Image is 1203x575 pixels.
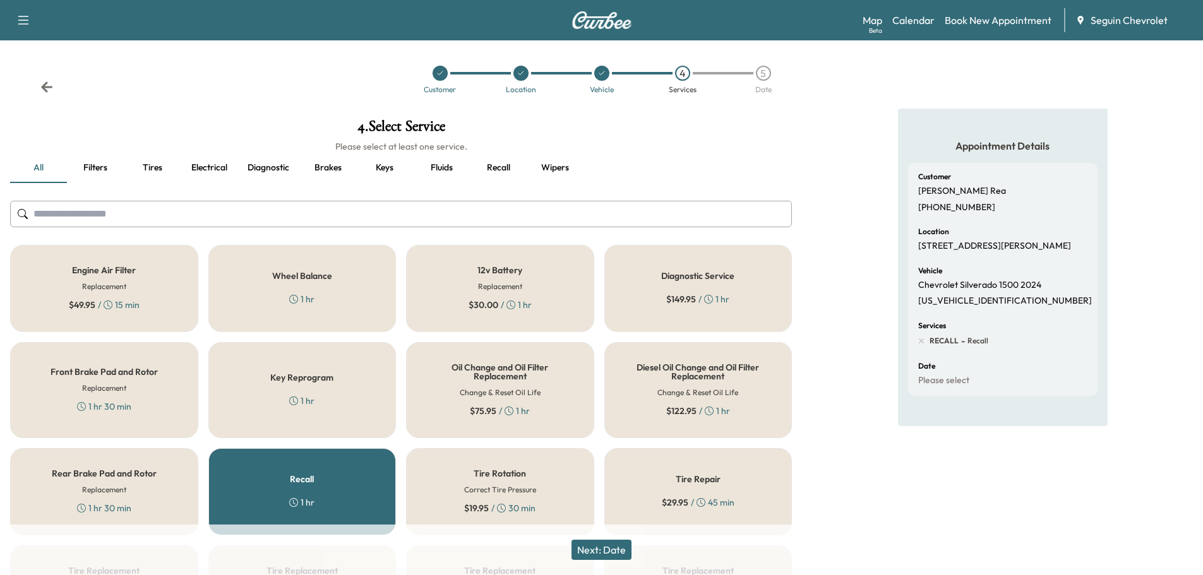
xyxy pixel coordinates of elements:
[892,13,935,28] a: Calendar
[299,153,356,183] button: Brakes
[77,400,131,413] div: 1 hr 30 min
[289,394,314,407] div: 1 hr
[289,496,314,509] div: 1 hr
[669,86,697,93] div: Services
[270,373,333,382] h5: Key Reprogram
[666,293,729,305] div: / 1 hr
[67,153,124,183] button: Filters
[869,26,882,35] div: Beta
[918,322,946,329] h6: Services
[413,153,470,183] button: Fluids
[1091,13,1168,28] span: Seguin Chevrolet
[918,186,1006,197] p: [PERSON_NAME] Rea
[356,153,413,183] button: Keys
[675,66,690,81] div: 4
[918,362,935,370] h6: Date
[272,271,332,280] h5: Wheel Balance
[918,202,995,213] p: [PHONE_NUMBER]
[237,153,299,183] button: Diagnostic
[478,281,522,292] h6: Replacement
[77,502,131,514] div: 1 hr 30 min
[918,240,1071,252] p: [STREET_ADDRESS][PERSON_NAME]
[657,387,738,398] h6: Change & Reset Oil Life
[469,299,532,311] div: / 1 hr
[470,153,527,183] button: Recall
[945,13,1051,28] a: Book New Appointment
[918,228,949,235] h6: Location
[930,336,959,346] span: RECALL
[474,469,526,478] h5: Tire Rotation
[470,405,496,417] span: $ 75.95
[590,86,614,93] div: Vehicle
[427,363,573,381] h5: Oil Change and Oil Filter Replacement
[965,336,988,346] span: Recall
[40,81,53,93] div: Back
[69,299,140,311] div: / 15 min
[424,86,456,93] div: Customer
[10,153,792,183] div: basic tabs example
[625,363,772,381] h5: Diesel Oil Change and Oil Filter Replacement
[666,293,696,305] span: $ 149.95
[755,86,772,93] div: Date
[918,295,1092,307] p: [US_VEHICLE_IDENTIFICATION_NUMBER]
[124,153,181,183] button: Tires
[676,475,721,483] h5: Tire Repair
[666,405,697,417] span: $ 122.95
[52,469,157,478] h5: Rear Brake Pad and Rotor
[908,139,1098,153] h5: Appointment Details
[51,367,158,376] h5: Front Brake Pad and Rotor
[662,496,734,509] div: / 45 min
[464,484,536,495] h6: Correct Tire Pressure
[82,281,126,292] h6: Replacement
[863,13,882,28] a: MapBeta
[666,405,730,417] div: / 1 hr
[82,484,126,495] h6: Replacement
[82,382,126,394] h6: Replacement
[918,267,942,275] h6: Vehicle
[10,153,67,183] button: all
[572,11,632,29] img: Curbee Logo
[10,119,792,140] h1: 4 . Select Service
[469,299,498,311] span: $ 30.00
[181,153,237,183] button: Electrical
[290,475,314,483] h5: Recall
[10,140,792,153] h6: Please select at least one service.
[527,153,584,183] button: Wipers
[572,540,631,560] button: Next: Date
[470,405,530,417] div: / 1 hr
[69,299,95,311] span: $ 49.95
[959,335,965,347] span: -
[460,387,541,398] h6: Change & Reset Oil Life
[72,266,136,275] h5: Engine Air Filter
[506,86,536,93] div: Location
[661,271,734,280] h5: Diagnostic Service
[918,280,1041,291] p: Chevrolet Silverado 1500 2024
[756,66,771,81] div: 5
[918,375,969,386] p: Please select
[662,496,688,509] span: $ 29.95
[477,266,522,275] h5: 12v Battery
[918,173,951,181] h6: Customer
[289,293,314,305] div: 1 hr
[464,502,536,514] div: / 30 min
[464,502,489,514] span: $ 19.95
